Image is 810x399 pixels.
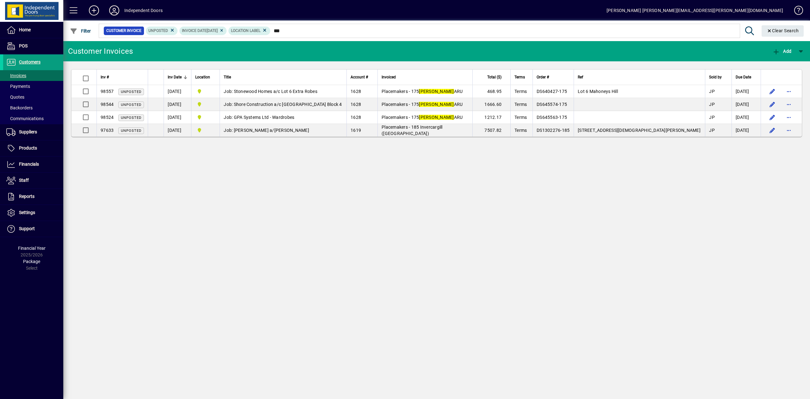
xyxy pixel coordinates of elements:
div: [PERSON_NAME] [PERSON_NAME][EMAIL_ADDRESS][PERSON_NAME][DOMAIN_NAME] [607,5,783,15]
span: Placemakers - 175 ARU [382,89,463,94]
a: Reports [3,189,63,205]
em: [PERSON_NAME] [419,115,454,120]
span: Unposted [121,90,141,94]
span: JP [709,89,715,94]
span: JP [709,102,715,107]
span: 98524 [101,115,114,120]
span: Inv # [101,74,109,81]
td: [DATE] [164,111,191,124]
span: Home [19,27,31,32]
span: Package [23,259,40,264]
span: JP [709,115,715,120]
span: Invoiced [382,74,396,81]
span: [DATE] [207,28,218,33]
a: Backorders [3,102,63,113]
div: Invoiced [382,74,469,81]
span: Customer Invoice [106,28,141,34]
span: Total ($) [487,74,502,81]
span: Ref [578,74,583,81]
span: Location Label [231,28,260,33]
button: Clear [762,25,804,37]
a: Suppliers [3,124,63,140]
span: Sold by [709,74,722,81]
span: Financial Year [18,246,46,251]
span: Unposted [121,103,141,107]
span: Job: Stonewood Homes a/c Lot 6 Extra Robes [224,89,317,94]
span: Job: GPA Systems Ltd - Wardrobes [224,115,294,120]
span: Terms [514,89,527,94]
span: Invoices [6,73,26,78]
div: Sold by [709,74,728,81]
span: Financials [19,162,39,167]
span: Job: Shore Construction a/c [GEOGRAPHIC_DATA] Block 4 [224,102,342,107]
span: Customers [19,59,40,64]
span: Backorders [6,105,33,110]
button: More options [784,125,794,135]
a: Communications [3,113,63,124]
div: Inv Date [168,74,187,81]
span: Timaru [195,127,216,134]
span: Terms [514,102,527,107]
span: 1619 [351,128,361,133]
span: 1628 [351,102,361,107]
span: Clear Search [767,28,799,33]
div: Independent Doors [124,5,163,15]
span: Placemakers - 185 Invercargill ([GEOGRAPHIC_DATA]) [382,125,443,136]
span: Quotes [6,95,24,100]
td: 1666.60 [472,98,510,111]
span: Settings [19,210,35,215]
td: [DATE] [732,85,761,98]
span: Products [19,145,37,150]
td: 1212.17 [472,111,510,124]
button: Add [771,46,793,57]
span: DS645563-175 [537,115,567,120]
span: Staff [19,178,29,183]
span: Order # [537,74,549,81]
a: Payments [3,81,63,92]
div: Order # [537,74,570,81]
span: Job: [PERSON_NAME] a/[PERSON_NAME] [224,128,309,133]
span: DS640427-175 [537,89,567,94]
button: Edit [767,112,777,122]
span: [STREET_ADDRESS][DEMOGRAPHIC_DATA][PERSON_NAME] [578,128,701,133]
button: Edit [767,125,777,135]
td: [DATE] [164,124,191,137]
td: 7507.82 [472,124,510,137]
td: 468.95 [472,85,510,98]
button: Add [84,5,104,16]
button: More options [784,112,794,122]
span: Support [19,226,35,231]
span: Location [195,74,210,81]
span: Placemakers - 175 ARU [382,115,463,120]
a: Staff [3,173,63,188]
span: Inv Date [168,74,182,81]
span: Timaru [195,114,216,121]
span: JP [709,128,715,133]
span: Terms [514,115,527,120]
button: Filter [68,25,93,37]
span: DS1302276-185 [537,128,570,133]
div: Total ($) [477,74,507,81]
button: Profile [104,5,124,16]
span: Payments [6,84,30,89]
span: 98557 [101,89,114,94]
span: Communications [6,116,44,121]
span: Timaru [195,101,216,108]
div: Account # [351,74,374,81]
a: Products [3,140,63,156]
div: Due Date [736,74,757,81]
a: Home [3,22,63,38]
div: Customer Invoices [68,46,133,56]
span: Lot 6 Mahoneys Hill [578,89,618,94]
a: POS [3,38,63,54]
button: Edit [767,86,777,96]
div: Ref [578,74,701,81]
td: [DATE] [732,98,761,111]
span: Account # [351,74,368,81]
span: Reports [19,194,34,199]
span: Terms [514,128,527,133]
td: [DATE] [732,124,761,137]
span: 97633 [101,128,114,133]
a: Invoices [3,70,63,81]
td: [DATE] [164,98,191,111]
